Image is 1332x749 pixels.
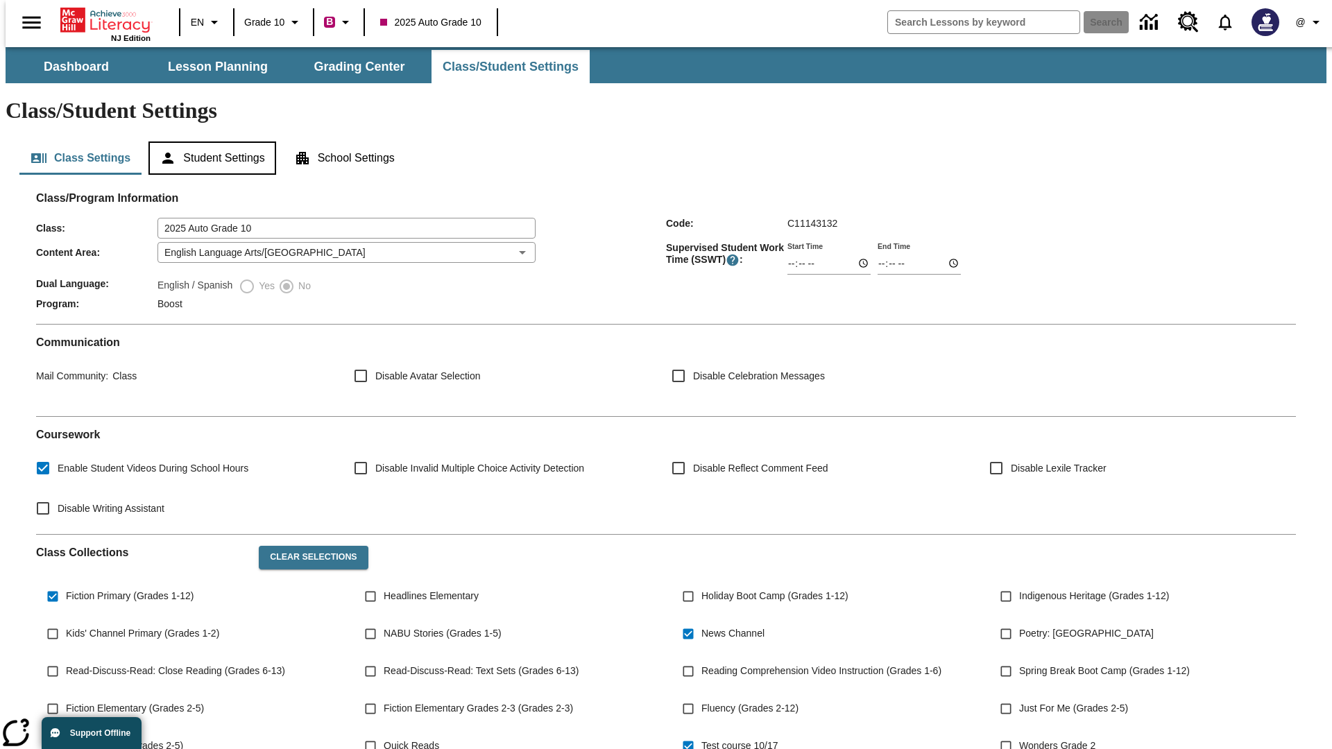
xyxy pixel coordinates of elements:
[1019,626,1154,641] span: Poetry: [GEOGRAPHIC_DATA]
[60,6,151,34] a: Home
[787,218,837,229] span: C11143132
[157,298,182,309] span: Boost
[11,2,52,43] button: Open side menu
[375,369,481,384] span: Disable Avatar Selection
[185,10,229,35] button: Language: EN, Select a language
[36,223,157,234] span: Class :
[36,336,1296,349] h2: Communication
[6,47,1326,83] div: SubNavbar
[375,461,584,476] span: Disable Invalid Multiple Choice Activity Detection
[66,664,285,678] span: Read-Discuss-Read: Close Reading (Grades 6-13)
[384,664,579,678] span: Read-Discuss-Read: Text Sets (Grades 6-13)
[111,34,151,42] span: NJ Edition
[148,141,275,175] button: Student Settings
[36,336,1296,405] div: Communication
[6,98,1326,123] h1: Class/Student Settings
[701,664,941,678] span: Reading Comprehension Video Instruction (Grades 1-6)
[1011,461,1107,476] span: Disable Lexile Tracker
[878,241,910,251] label: End Time
[1019,701,1128,716] span: Just For Me (Grades 2-5)
[255,279,275,293] span: Yes
[36,205,1296,313] div: Class/Program Information
[19,141,1313,175] div: Class/Student Settings
[239,10,309,35] button: Grade: Grade 10, Select a grade
[1019,664,1190,678] span: Spring Break Boot Camp (Grades 1-12)
[19,141,142,175] button: Class Settings
[36,298,157,309] span: Program :
[318,10,359,35] button: Boost Class color is violet red. Change class color
[36,428,1296,441] h2: Course work
[1243,4,1288,40] button: Select a new avatar
[157,218,536,239] input: Class
[191,15,204,30] span: EN
[666,218,787,229] span: Code :
[36,191,1296,205] h2: Class/Program Information
[108,370,137,381] span: Class
[1019,589,1169,603] span: Indigenous Heritage (Grades 1-12)
[1288,10,1332,35] button: Profile/Settings
[259,546,368,569] button: Clear Selections
[888,11,1079,33] input: search field
[384,589,479,603] span: Headlines Elementary
[36,428,1296,523] div: Coursework
[1252,8,1279,36] img: Avatar
[283,141,406,175] button: School Settings
[701,589,848,603] span: Holiday Boot Camp (Grades 1-12)
[58,461,248,476] span: Enable Student Videos During School Hours
[701,701,799,716] span: Fluency (Grades 2-12)
[36,278,157,289] span: Dual Language :
[1295,15,1305,30] span: @
[701,626,765,641] span: News Channel
[66,626,219,641] span: Kids' Channel Primary (Grades 1-2)
[244,15,284,30] span: Grade 10
[326,13,333,31] span: B
[36,546,248,559] h2: Class Collections
[70,728,130,738] span: Support Offline
[42,717,142,749] button: Support Offline
[157,242,536,263] div: English Language Arts/[GEOGRAPHIC_DATA]
[1132,3,1170,42] a: Data Center
[36,370,108,381] span: Mail Community :
[432,50,590,83] button: Class/Student Settings
[1207,4,1243,40] a: Notifications
[384,701,573,716] span: Fiction Elementary Grades 2-3 (Grades 2-3)
[787,241,823,251] label: Start Time
[157,278,232,295] label: English / Spanish
[693,369,825,384] span: Disable Celebration Messages
[66,589,194,603] span: Fiction Primary (Grades 1-12)
[6,50,591,83] div: SubNavbar
[36,247,157,258] span: Content Area :
[726,253,740,267] button: Supervised Student Work Time is the timeframe when students can take LevelSet and when lessons ar...
[290,50,429,83] button: Grading Center
[1170,3,1207,41] a: Resource Center, Will open in new tab
[295,279,311,293] span: No
[7,50,146,83] button: Dashboard
[380,15,481,30] span: 2025 Auto Grade 10
[384,626,502,641] span: NABU Stories (Grades 1-5)
[148,50,287,83] button: Lesson Planning
[693,461,828,476] span: Disable Reflect Comment Feed
[58,501,164,516] span: Disable Writing Assistant
[66,701,204,716] span: Fiction Elementary (Grades 2-5)
[60,5,151,42] div: Home
[666,242,787,267] span: Supervised Student Work Time (SSWT) :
